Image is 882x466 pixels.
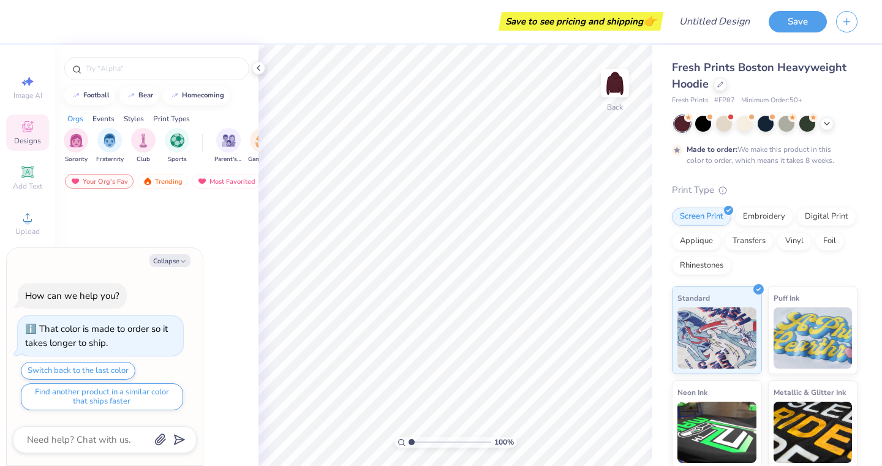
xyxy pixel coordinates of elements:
[137,174,188,189] div: Trending
[815,232,844,250] div: Foil
[248,128,276,164] button: filter button
[725,232,774,250] div: Transfers
[677,291,710,304] span: Standard
[248,128,276,164] div: filter for Game Day
[741,96,802,106] span: Minimum Order: 50 +
[672,257,731,275] div: Rhinestones
[687,144,837,166] div: We make this product in this color to order, which means it takes 8 weeks.
[96,128,124,164] div: filter for Fraternity
[85,62,241,75] input: Try "Alpha"
[214,155,243,164] span: Parent's Weekend
[774,291,799,304] span: Puff Ink
[96,128,124,164] button: filter button
[153,113,190,124] div: Print Types
[137,133,150,148] img: Club Image
[65,174,134,189] div: Your Org's Fav
[131,128,156,164] button: filter button
[103,133,116,148] img: Fraternity Image
[25,323,168,349] div: That color is made to order so it takes longer to ship.
[65,155,88,164] span: Sorority
[672,183,858,197] div: Print Type
[494,437,514,448] span: 100 %
[119,86,159,105] button: bear
[13,181,42,191] span: Add Text
[214,128,243,164] div: filter for Parent's Weekend
[214,128,243,164] button: filter button
[197,177,207,186] img: most_fav.gif
[714,96,735,106] span: # FP87
[677,386,707,399] span: Neon Ink
[672,232,721,250] div: Applique
[71,92,81,99] img: trend_line.gif
[192,174,261,189] div: Most Favorited
[170,92,179,99] img: trend_line.gif
[222,133,236,148] img: Parent's Weekend Image
[502,12,660,31] div: Save to see pricing and shipping
[15,227,40,236] span: Upload
[672,96,708,106] span: Fresh Prints
[643,13,657,28] span: 👉
[774,402,853,463] img: Metallic & Glitter Ink
[143,177,153,186] img: trending.gif
[677,307,756,369] img: Standard
[735,208,793,226] div: Embroidery
[69,133,83,148] img: Sorority Image
[774,386,846,399] span: Metallic & Glitter Ink
[137,155,150,164] span: Club
[96,155,124,164] span: Fraternity
[67,113,83,124] div: Orgs
[777,232,812,250] div: Vinyl
[774,307,853,369] img: Puff Ink
[149,254,190,267] button: Collapse
[25,290,119,302] div: How can we help you?
[92,113,115,124] div: Events
[672,60,846,91] span: Fresh Prints Boston Heavyweight Hoodie
[13,91,42,100] span: Image AI
[603,71,627,96] img: Back
[168,155,187,164] span: Sports
[677,402,756,463] img: Neon Ink
[797,208,856,226] div: Digital Print
[165,128,189,164] button: filter button
[14,136,41,146] span: Designs
[21,362,135,380] button: Switch back to the last color
[64,86,115,105] button: football
[138,92,153,99] div: bear
[21,383,183,410] button: Find another product in a similar color that ships faster
[83,92,110,99] div: football
[769,11,827,32] button: Save
[70,177,80,186] img: most_fav.gif
[182,92,224,99] div: homecoming
[170,133,184,148] img: Sports Image
[687,145,737,154] strong: Made to order:
[669,9,759,34] input: Untitled Design
[248,155,276,164] span: Game Day
[64,128,88,164] button: filter button
[64,128,88,164] div: filter for Sorority
[165,128,189,164] div: filter for Sports
[163,86,230,105] button: homecoming
[255,133,269,148] img: Game Day Image
[126,92,136,99] img: trend_line.gif
[124,113,144,124] div: Styles
[131,128,156,164] div: filter for Club
[672,208,731,226] div: Screen Print
[607,102,623,113] div: Back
